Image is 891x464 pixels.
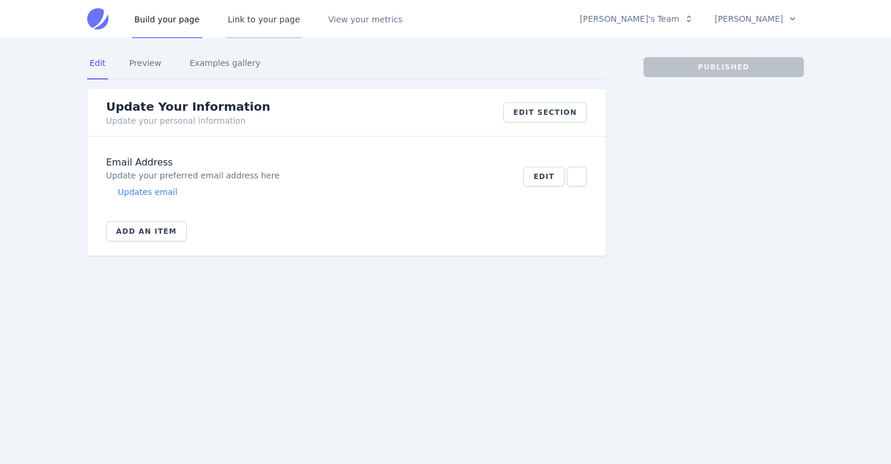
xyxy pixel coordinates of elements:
[523,167,565,187] button: Edit
[106,115,270,127] div: Update your personal information
[106,170,509,181] div: Update your preferred email address here
[87,48,108,79] a: Edit
[707,9,804,29] button: [PERSON_NAME]
[106,221,187,241] button: Add an item
[643,57,804,77] button: Published
[87,48,606,79] nav: Tabs
[106,155,509,170] div: Email Address
[572,9,700,29] button: [PERSON_NAME]'s Team
[187,48,268,79] a: Examples gallery
[503,102,587,122] button: Edit section
[118,186,193,198] div: Updates email
[106,98,270,115] div: Update Your Information
[127,48,169,79] a: Preview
